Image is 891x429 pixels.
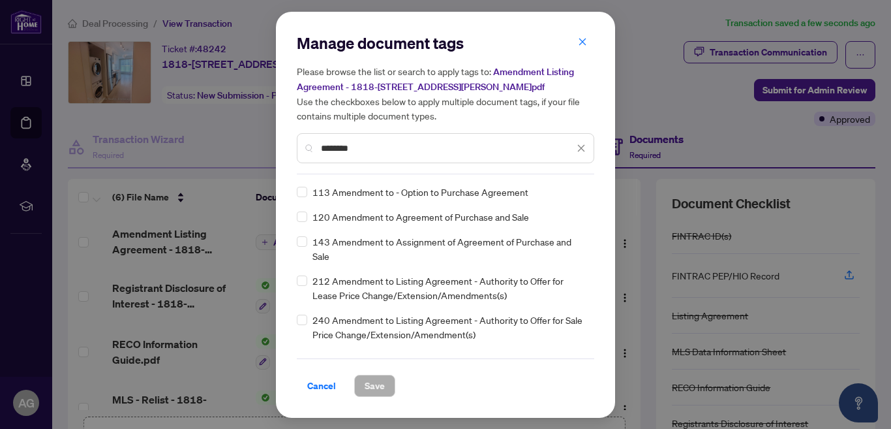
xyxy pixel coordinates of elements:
span: close [578,37,587,46]
button: Cancel [297,375,346,397]
h5: Please browse the list or search to apply tags to: Use the checkboxes below to apply multiple doc... [297,64,594,123]
span: 212 Amendment to Listing Agreement - Authority to Offer for Lease Price Change/Extension/Amendmen... [312,274,586,302]
span: Cancel [307,375,336,396]
span: Amendment Listing Agreement - 1818-[STREET_ADDRESS][PERSON_NAME]pdf [297,66,574,93]
span: 240 Amendment to Listing Agreement - Authority to Offer for Sale Price Change/Extension/Amendment(s) [312,313,586,342]
button: Save [354,375,395,397]
h2: Manage document tags [297,33,594,54]
span: 143 Amendment to Assignment of Agreement of Purchase and Sale [312,234,586,263]
span: 120 Amendment to Agreement of Purchase and Sale [312,210,529,224]
span: close [577,144,586,153]
span: 113 Amendment to - Option to Purchase Agreement [312,185,528,199]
